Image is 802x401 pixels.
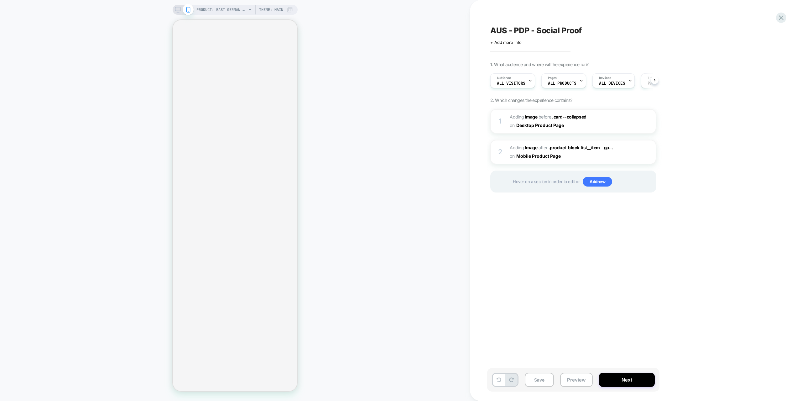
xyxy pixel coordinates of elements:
button: Mobile Product Page [516,151,566,161]
span: + Add more info [490,40,522,45]
b: Image [525,145,538,150]
span: 1. What audience and where will the experience run? [490,62,588,67]
div: 1 [497,115,503,128]
span: ALL DEVICES [599,81,625,86]
span: Theme: MAIN [259,5,283,15]
span: Devices [599,76,611,80]
span: All Visitors [497,81,525,86]
span: Add new [583,177,612,187]
span: Trigger [648,76,660,80]
span: Adding [510,145,537,150]
span: 2. Which changes the experience contains? [490,98,572,103]
span: BEFORE [539,114,551,119]
span: PRODUCT: East German [PERSON_NAME] Cap [196,5,247,15]
span: Hover on a section in order to edit or [513,177,653,187]
button: Next [599,373,655,387]
span: on [510,121,514,129]
b: Image [525,114,538,119]
span: Pages [548,76,557,80]
span: Audience [497,76,511,80]
span: .card--collapsed [552,114,586,119]
button: Save [525,373,554,387]
span: AFTER [539,145,548,150]
button: Desktop Product Page [516,121,569,130]
span: AUS - PDP - Social Proof [490,26,582,35]
span: on [510,152,514,160]
span: Page Load [648,81,669,86]
div: 2 [497,146,503,158]
button: Preview [560,373,593,387]
span: ALL PRODUCTS [548,81,576,86]
span: .product-block-list__item--ga... [549,145,613,150]
span: Adding [510,114,537,119]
